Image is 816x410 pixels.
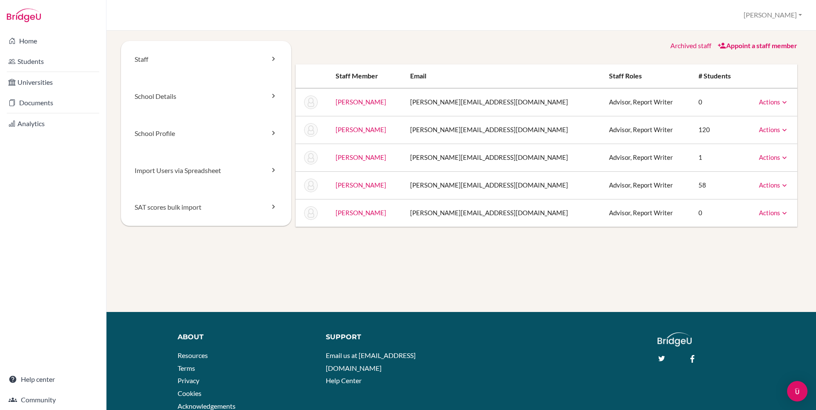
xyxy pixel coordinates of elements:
[718,41,797,49] a: Appoint a staff member
[2,74,104,91] a: Universities
[121,78,291,115] a: School Details
[403,88,602,116] td: [PERSON_NAME][EMAIL_ADDRESS][DOMAIN_NAME]
[178,351,208,359] a: Resources
[403,64,602,88] th: Email
[2,53,104,70] a: Students
[121,189,291,226] a: SAT scores bulk import
[336,126,386,133] a: [PERSON_NAME]
[740,7,806,23] button: [PERSON_NAME]
[2,115,104,132] a: Analytics
[403,144,602,171] td: [PERSON_NAME][EMAIL_ADDRESS][DOMAIN_NAME]
[692,199,745,227] td: 0
[336,209,386,217] a: [PERSON_NAME]
[178,402,236,410] a: Acknowledgements
[2,32,104,49] a: Home
[602,144,692,171] td: Advisor, Report Writer
[304,95,318,109] img: Carina Janura
[670,41,711,49] a: Archived staff
[304,123,318,137] img: Julie Korenko
[658,332,692,346] img: logo_white@2x-f4f0deed5e89b7ecb1c2cc34c3e3d731f90f0f143d5ea2071677605dd97b5244.png
[692,144,745,171] td: 1
[2,371,104,388] a: Help center
[759,209,789,217] a: Actions
[602,199,692,227] td: Advisor, Report Writer
[329,64,403,88] th: Staff member
[759,98,789,106] a: Actions
[602,116,692,144] td: Advisor, Report Writer
[602,171,692,199] td: Advisor, Report Writer
[304,206,318,220] img: Denis Yarremenko
[692,88,745,116] td: 0
[403,116,602,144] td: [PERSON_NAME][EMAIL_ADDRESS][DOMAIN_NAME]
[2,94,104,111] a: Documents
[178,389,201,397] a: Cookies
[336,181,386,189] a: [PERSON_NAME]
[403,199,602,227] td: [PERSON_NAME][EMAIL_ADDRESS][DOMAIN_NAME]
[304,179,318,192] img: Rozanne Visser
[692,116,745,144] td: 120
[759,153,789,161] a: Actions
[602,64,692,88] th: Staff roles
[121,152,291,189] a: Import Users via Spreadsheet
[121,115,291,152] a: School Profile
[692,171,745,199] td: 58
[692,64,745,88] th: # students
[178,364,195,372] a: Terms
[336,98,386,106] a: [PERSON_NAME]
[336,153,386,161] a: [PERSON_NAME]
[602,88,692,116] td: Advisor, Report Writer
[121,41,291,78] a: Staff
[326,376,362,384] a: Help Center
[326,351,416,372] a: Email us at [EMAIL_ADDRESS][DOMAIN_NAME]
[2,391,104,408] a: Community
[304,151,318,165] img: Dylan Letellier
[759,126,789,133] a: Actions
[759,181,789,189] a: Actions
[787,381,807,401] div: Open Intercom Messenger
[7,9,41,22] img: Bridge-U
[178,332,313,342] div: About
[403,171,602,199] td: [PERSON_NAME][EMAIL_ADDRESS][DOMAIN_NAME]
[178,376,199,384] a: Privacy
[326,332,454,342] div: Support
